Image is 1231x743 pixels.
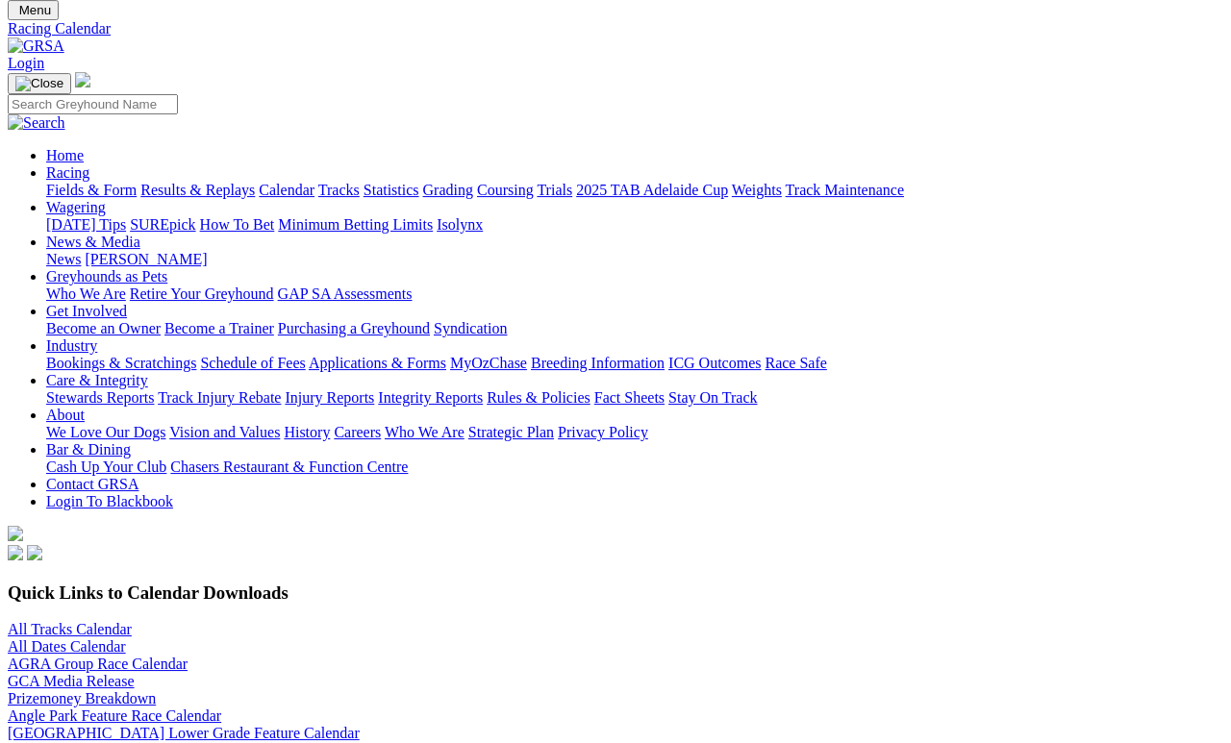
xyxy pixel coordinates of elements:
[423,182,473,198] a: Grading
[8,638,126,655] a: All Dates Calendar
[46,389,154,406] a: Stewards Reports
[487,389,590,406] a: Rules & Policies
[46,441,131,458] a: Bar & Dining
[46,320,1223,337] div: Get Involved
[8,526,23,541] img: logo-grsa-white.png
[46,251,81,267] a: News
[468,424,554,440] a: Strategic Plan
[169,424,280,440] a: Vision and Values
[170,458,408,475] a: Chasers Restaurant & Function Centre
[140,182,255,198] a: Results & Replays
[765,355,826,371] a: Race Safe
[278,320,430,336] a: Purchasing a Greyhound
[46,199,106,215] a: Wagering
[46,216,1223,234] div: Wagering
[8,725,360,741] a: [GEOGRAPHIC_DATA] Lower Grade Feature Calendar
[537,182,572,198] a: Trials
[531,355,665,371] a: Breeding Information
[450,355,527,371] a: MyOzChase
[278,216,433,233] a: Minimum Betting Limits
[8,673,135,689] a: GCA Media Release
[8,582,1223,604] h3: Quick Links to Calendar Downloads
[668,355,761,371] a: ICG Outcomes
[130,216,195,233] a: SUREpick
[594,389,665,406] a: Fact Sheets
[75,72,90,87] img: logo-grsa-white.png
[46,285,1223,303] div: Greyhounds as Pets
[668,389,757,406] a: Stay On Track
[15,76,63,91] img: Close
[259,182,314,198] a: Calendar
[46,476,138,492] a: Contact GRSA
[8,707,221,724] a: Angle Park Feature Race Calendar
[46,182,1223,199] div: Racing
[385,424,465,440] a: Who We Are
[732,182,782,198] a: Weights
[46,147,84,163] a: Home
[558,424,648,440] a: Privacy Policy
[46,493,173,509] a: Login To Blackbook
[334,424,381,440] a: Careers
[46,268,167,285] a: Greyhounds as Pets
[8,37,64,55] img: GRSA
[8,114,65,132] img: Search
[8,55,44,71] a: Login
[46,182,137,198] a: Fields & Form
[318,182,360,198] a: Tracks
[200,216,275,233] a: How To Bet
[8,73,71,94] button: Toggle navigation
[46,424,1223,441] div: About
[27,545,42,560] img: twitter.svg
[437,216,483,233] a: Isolynx
[46,389,1223,407] div: Care & Integrity
[46,337,97,354] a: Industry
[8,656,188,672] a: AGRA Group Race Calendar
[46,458,166,475] a: Cash Up Your Club
[46,355,196,371] a: Bookings & Scratchings
[46,320,161,336] a: Become an Owner
[8,621,132,637] a: All Tracks Calendar
[576,182,728,198] a: 2025 TAB Adelaide Cup
[46,234,140,250] a: News & Media
[46,372,148,388] a: Care & Integrity
[309,355,446,371] a: Applications & Forms
[46,355,1223,372] div: Industry
[434,320,507,336] a: Syndication
[46,424,165,440] a: We Love Our Dogs
[8,20,1223,37] a: Racing Calendar
[158,389,281,406] a: Track Injury Rebate
[284,424,330,440] a: History
[164,320,274,336] a: Become a Trainer
[364,182,419,198] a: Statistics
[278,285,413,302] a: GAP SA Assessments
[85,251,207,267] a: [PERSON_NAME]
[378,389,483,406] a: Integrity Reports
[46,303,127,319] a: Get Involved
[8,94,178,114] input: Search
[477,182,534,198] a: Coursing
[46,285,126,302] a: Who We Are
[46,216,126,233] a: [DATE] Tips
[46,251,1223,268] div: News & Media
[46,164,89,181] a: Racing
[200,355,305,371] a: Schedule of Fees
[46,407,85,423] a: About
[46,458,1223,476] div: Bar & Dining
[19,3,51,17] span: Menu
[285,389,374,406] a: Injury Reports
[786,182,904,198] a: Track Maintenance
[8,690,156,706] a: Prizemoney Breakdown
[130,285,274,302] a: Retire Your Greyhound
[8,545,23,560] img: facebook.svg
